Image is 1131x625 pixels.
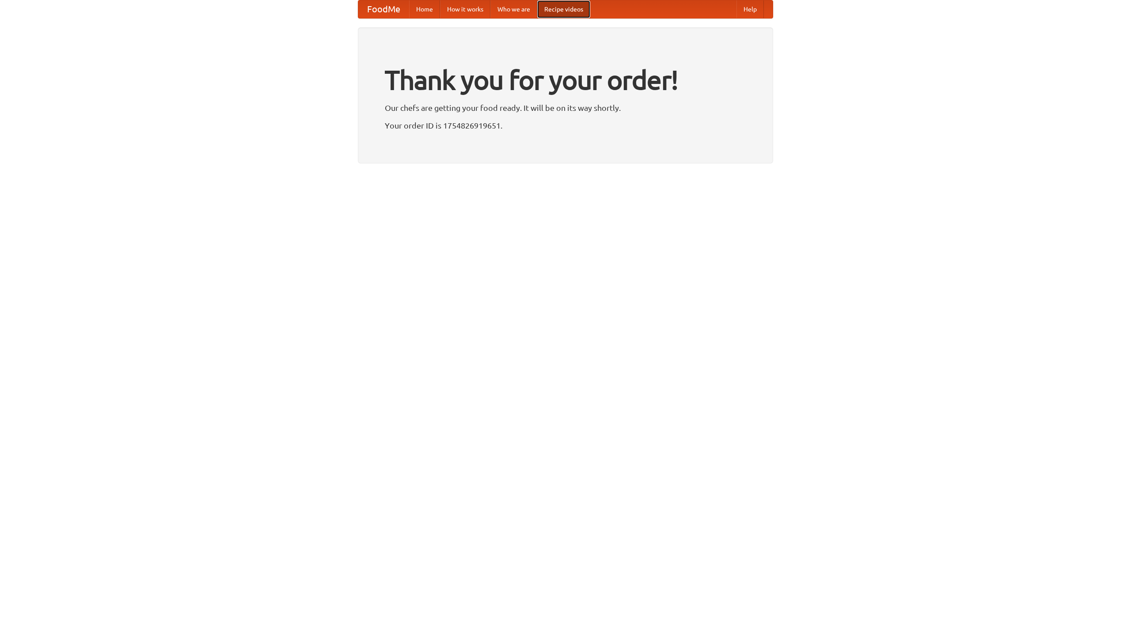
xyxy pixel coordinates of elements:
p: Our chefs are getting your food ready. It will be on its way shortly. [385,101,746,114]
a: FoodMe [358,0,409,18]
a: How it works [440,0,490,18]
h1: Thank you for your order! [385,59,746,101]
a: Home [409,0,440,18]
a: Help [736,0,764,18]
a: Who we are [490,0,537,18]
p: Your order ID is 1754826919651. [385,119,746,132]
a: Recipe videos [537,0,590,18]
